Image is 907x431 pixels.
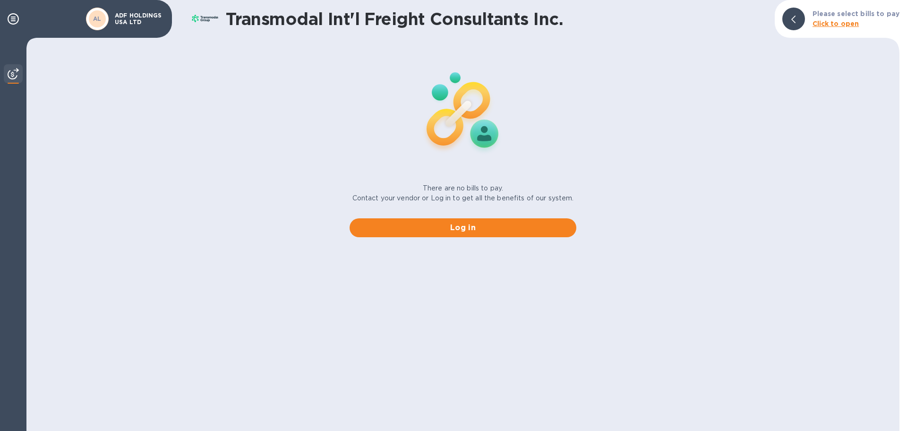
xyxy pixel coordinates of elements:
p: ADF HOLDINGS USA LTD [115,12,162,26]
span: Log in [357,222,569,233]
b: AL [93,15,102,22]
b: Please select bills to pay [813,10,899,17]
h1: Transmodal Int'l Freight Consultants Inc. [226,9,767,29]
b: Click to open [813,20,859,27]
button: Log in [350,218,576,237]
p: There are no bills to pay. Contact your vendor or Log in to get all the benefits of our system. [352,183,574,203]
